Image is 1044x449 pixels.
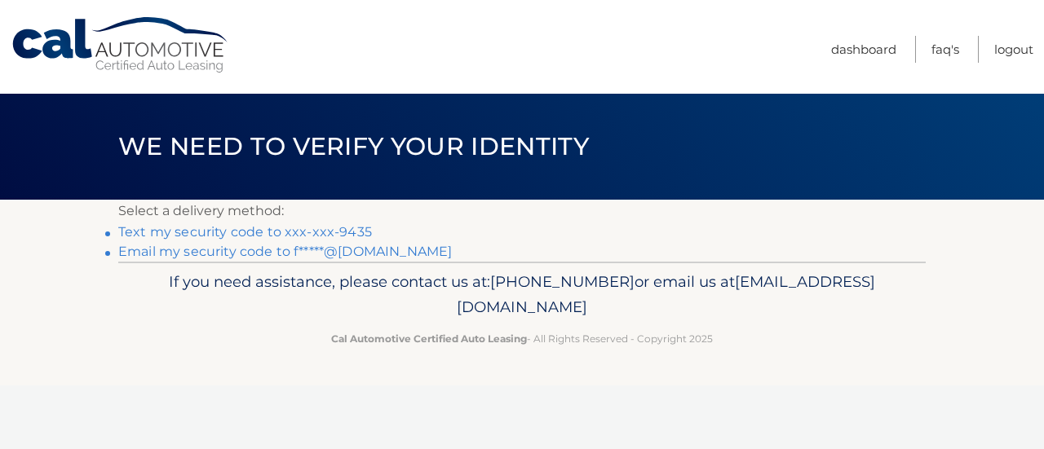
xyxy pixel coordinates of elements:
[11,16,231,74] a: Cal Automotive
[118,200,926,222] p: Select a delivery method:
[118,224,372,240] a: Text my security code to xxx-xxx-9435
[129,269,915,321] p: If you need assistance, please contact us at: or email us at
[129,330,915,347] p: - All Rights Reserved - Copyright 2025
[994,36,1033,63] a: Logout
[331,332,527,345] strong: Cal Automotive Certified Auto Leasing
[831,36,896,63] a: Dashboard
[118,244,452,259] a: Email my security code to f*****@[DOMAIN_NAME]
[118,131,589,161] span: We need to verify your identity
[931,36,959,63] a: FAQ's
[490,272,635,291] span: [PHONE_NUMBER]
